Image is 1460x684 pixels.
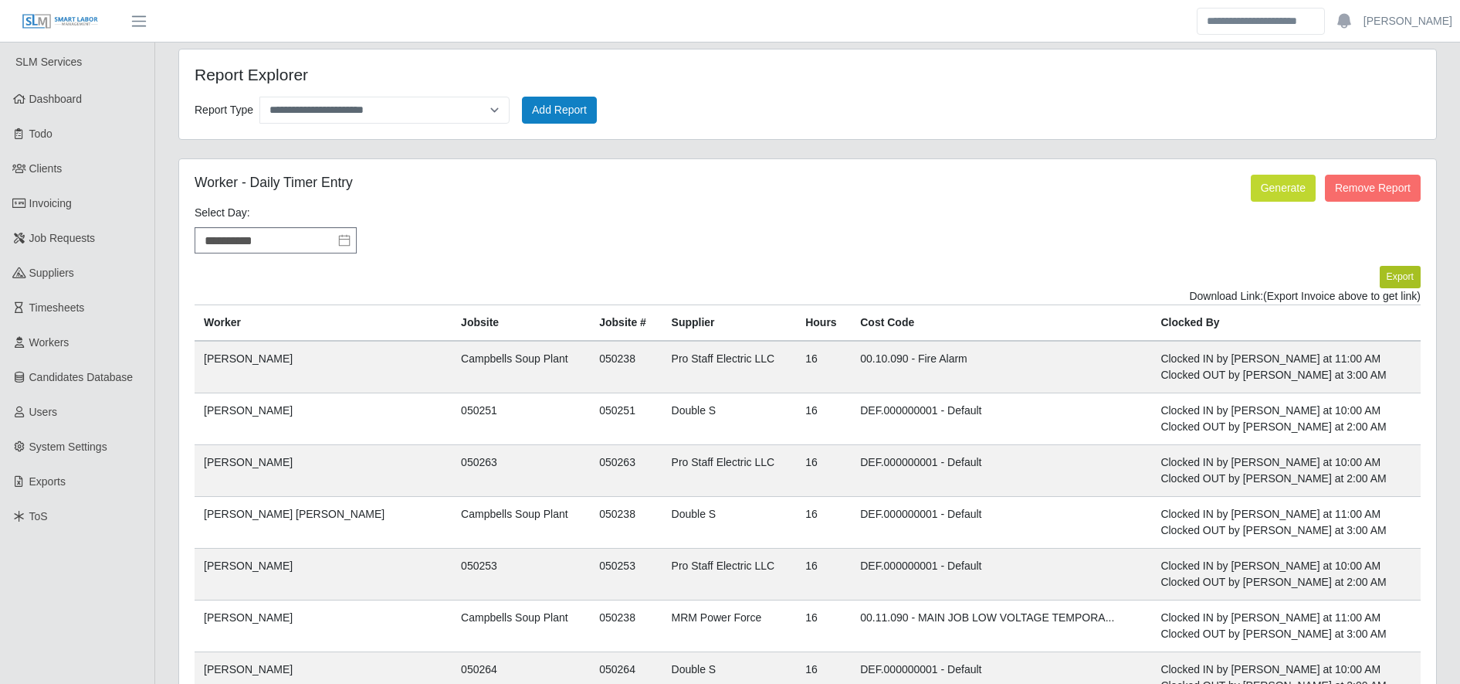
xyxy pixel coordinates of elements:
th: Jobsite [452,305,590,341]
div: Download Link: [195,288,1421,305]
th: Worker [195,305,452,341]
h4: Report Explorer [195,65,692,84]
label: Report Type [195,100,253,121]
span: Dashboard [29,93,83,105]
td: Clocked IN by [PERSON_NAME] at 10:00 AM Clocked OUT by [PERSON_NAME] at 2:00 AM [1151,444,1421,496]
td: 16 [796,341,851,393]
span: Invoicing [29,197,72,209]
td: [PERSON_NAME] [195,393,452,444]
a: [PERSON_NAME] [1363,13,1452,29]
th: Supplier [662,305,797,341]
td: Clocked IN by [PERSON_NAME] at 11:00 AM Clocked OUT by [PERSON_NAME] at 3:00 AM [1151,600,1421,652]
span: (Export Invoice above to get link) [1263,290,1421,302]
td: 050263 [590,444,662,496]
td: DEF.000000001 - Default [851,496,1151,548]
td: DEF.000000001 - Default [851,548,1151,600]
span: Todo [29,128,53,140]
td: 16 [796,444,851,496]
span: Timesheets [29,301,85,314]
td: 050238 [590,341,662,393]
td: Double S [662,393,797,444]
span: System Settings [29,441,107,453]
span: Clients [29,162,63,175]
th: Hours [796,305,851,341]
td: 00.10.090 - Fire Alarm [851,341,1151,393]
td: Pro Staff Electric LLC [662,341,797,393]
td: [PERSON_NAME] [195,600,452,652]
th: Cost Code [851,305,1151,341]
button: Export [1380,266,1421,288]
td: Double S [662,496,797,548]
td: 050253 [452,548,590,600]
label: Select Day: [195,205,250,221]
td: 00.11.090 - MAIN JOB LOW VOLTAGE TEMPORA... [851,600,1151,652]
td: Clocked IN by [PERSON_NAME] at 10:00 AM Clocked OUT by [PERSON_NAME] at 2:00 AM [1151,548,1421,600]
td: 16 [796,548,851,600]
td: Clocked IN by [PERSON_NAME] at 11:00 AM Clocked OUT by [PERSON_NAME] at 3:00 AM [1151,341,1421,393]
td: 050263 [452,444,590,496]
button: Remove Report [1325,175,1421,202]
span: Exports [29,475,66,488]
img: SLM Logo [22,13,99,30]
td: [PERSON_NAME] [195,548,452,600]
span: SLM Services [15,56,82,68]
input: Search [1197,8,1325,35]
span: Job Requests [29,232,96,244]
td: Campbells Soup Plant [452,341,590,393]
td: 16 [796,393,851,444]
td: 050238 [590,600,662,652]
td: [PERSON_NAME] [195,444,452,496]
span: Users [29,406,58,418]
th: Jobsite # [590,305,662,341]
td: DEF.000000001 - Default [851,393,1151,444]
td: Pro Staff Electric LLC [662,548,797,600]
td: Campbells Soup Plant [452,496,590,548]
td: DEF.000000001 - Default [851,444,1151,496]
span: ToS [29,510,48,522]
td: Clocked IN by [PERSON_NAME] at 11:00 AM Clocked OUT by [PERSON_NAME] at 3:00 AM [1151,496,1421,548]
h5: Worker - Daily Timer Entry [195,175,1004,191]
td: 050251 [590,393,662,444]
span: Candidates Database [29,371,134,383]
td: [PERSON_NAME] [195,341,452,393]
span: Suppliers [29,267,74,279]
td: MRM Power Force [662,600,797,652]
td: Campbells Soup Plant [452,600,590,652]
td: 16 [796,600,851,652]
td: 16 [796,496,851,548]
td: 050251 [452,393,590,444]
td: [PERSON_NAME] [PERSON_NAME] [195,496,452,548]
td: Clocked IN by [PERSON_NAME] at 10:00 AM Clocked OUT by [PERSON_NAME] at 2:00 AM [1151,393,1421,444]
td: Pro Staff Electric LLC [662,444,797,496]
th: Clocked By [1151,305,1421,341]
button: Generate [1251,175,1316,202]
td: 050238 [590,496,662,548]
button: Add Report [522,97,597,124]
span: Workers [29,336,69,349]
td: 050253 [590,548,662,600]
